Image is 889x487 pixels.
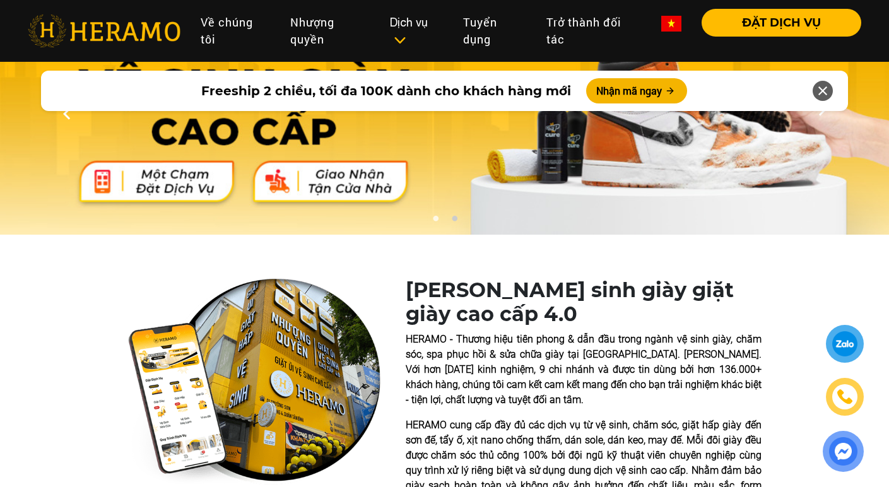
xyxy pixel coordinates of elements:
a: Trở thành đối tác [536,9,651,53]
img: subToggleIcon [393,34,406,47]
a: ĐẶT DỊCH VỤ [692,17,861,28]
h1: [PERSON_NAME] sinh giày giặt giày cao cấp 4.0 [406,278,762,327]
img: phone-icon [837,389,852,404]
img: heramo-logo.png [28,15,180,47]
a: Tuyển dụng [453,9,537,53]
div: Dịch vụ [390,14,443,48]
button: 2 [448,215,461,228]
a: phone-icon [828,380,862,414]
img: heramo-quality-banner [128,278,380,485]
img: vn-flag.png [661,16,681,32]
button: Nhận mã ngay [586,78,687,103]
span: Freeship 2 chiều, tối đa 100K dành cho khách hàng mới [201,81,571,100]
button: ĐẶT DỊCH VỤ [702,9,861,37]
p: HERAMO - Thương hiệu tiên phong & dẫn đầu trong ngành vệ sinh giày, chăm sóc, spa phục hồi & sửa ... [406,332,762,408]
a: Nhượng quyền [280,9,380,53]
a: Về chúng tôi [191,9,280,53]
button: 1 [429,215,442,228]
